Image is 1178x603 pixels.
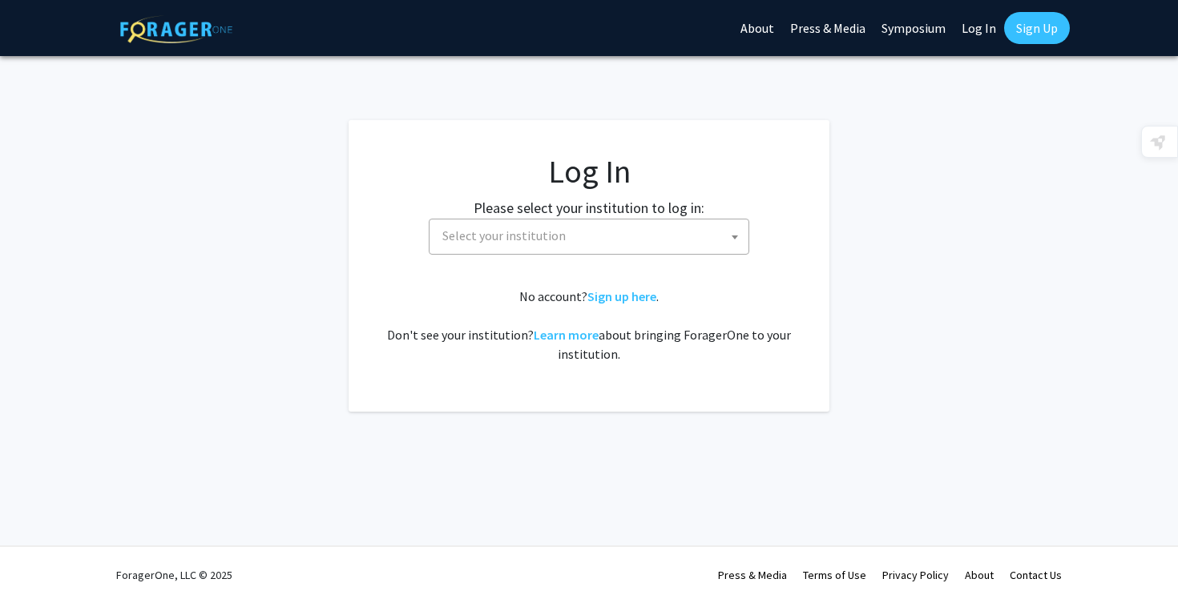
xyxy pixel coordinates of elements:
[587,288,656,304] a: Sign up here
[1004,12,1070,44] a: Sign Up
[436,219,748,252] span: Select your institution
[116,547,232,603] div: ForagerOne, LLC © 2025
[474,197,704,219] label: Please select your institution to log in:
[442,227,566,243] span: Select your institution
[120,15,232,43] img: ForagerOne Logo
[718,568,787,582] a: Press & Media
[429,219,749,255] span: Select your institution
[381,152,797,191] h1: Log In
[803,568,866,582] a: Terms of Use
[381,287,797,364] div: No account? . Don't see your institution? about bringing ForagerOne to your institution.
[965,568,994,582] a: About
[534,327,599,343] a: Learn more about bringing ForagerOne to your institution
[882,568,949,582] a: Privacy Policy
[1010,568,1062,582] a: Contact Us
